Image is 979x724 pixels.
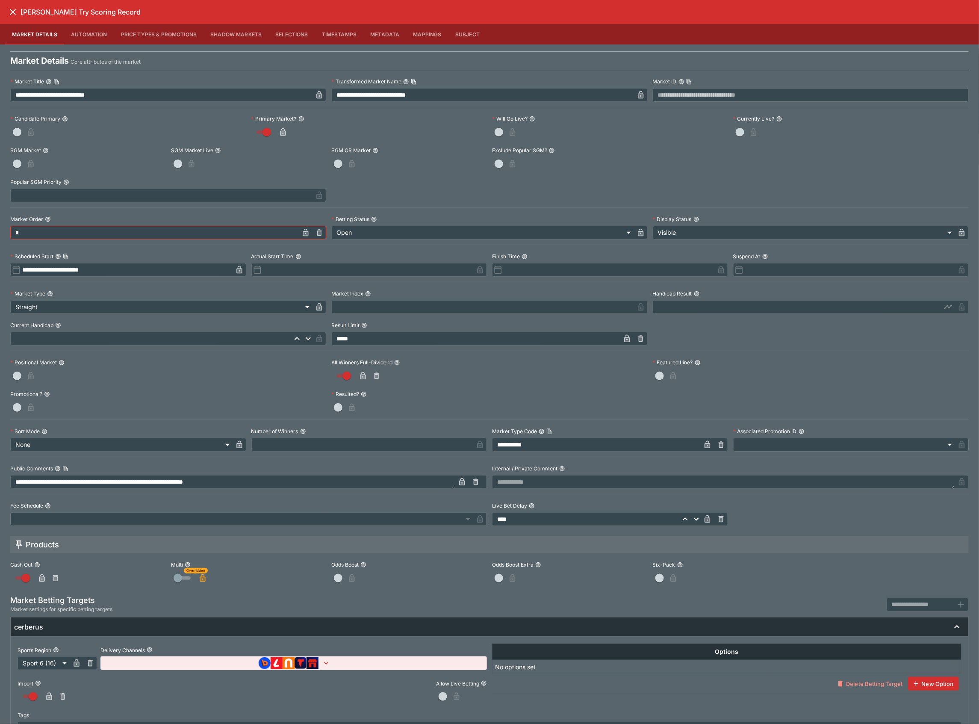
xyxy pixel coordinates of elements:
p: All Winners Full-Dividend [331,359,392,366]
button: Featured Line? [695,360,701,366]
p: Exclude Popular SGM? [492,147,547,154]
button: SGM Market [43,148,49,154]
p: Tags [18,712,29,719]
button: Primary Market? [298,116,304,122]
button: Copy To Clipboard [546,428,552,434]
p: Allow Live Betting [436,680,479,687]
p: Fee Schedule [10,502,43,509]
button: Fee Schedule [45,503,51,509]
img: brand [307,657,319,669]
p: Result Limit [331,322,360,329]
th: Options [492,644,961,660]
button: Delete Betting Target [832,677,908,691]
p: Display Status [653,216,692,223]
p: Suspend At [733,253,761,260]
button: Copy To Clipboard [686,79,692,85]
button: SGM OR Market [372,148,378,154]
button: Transformed Market NameCopy To Clipboard [403,79,409,85]
button: Number of Winners [300,428,306,434]
p: Sort Mode [10,428,40,435]
p: Resulted? [331,390,359,398]
p: Public Comments [10,465,53,472]
button: close [5,4,21,20]
img: brand [259,657,271,669]
p: Number of Winners [251,428,298,435]
div: Sport 6 (16) [18,656,70,670]
p: Primary Market? [251,115,297,122]
p: Market Type Code [492,428,537,435]
p: Market Order [10,216,43,223]
p: Positional Market [10,359,57,366]
button: Allow Live Betting [481,680,487,686]
button: Market Type [47,291,53,297]
p: Handicap Result [653,290,692,297]
button: Timestamps [315,24,364,44]
button: Betting Status [371,216,377,222]
p: Cash Out [10,561,32,568]
div: None [10,438,233,452]
button: Metadata [363,24,406,44]
button: Delivery Channels [147,647,153,653]
button: Market Index [365,291,371,297]
button: Result Limit [361,322,367,328]
p: Six-Pack [653,561,675,568]
button: New Option [908,677,959,691]
button: Cash Out [34,562,40,568]
p: SGM Market Live [171,147,213,154]
button: Actual Start Time [295,254,301,260]
button: Market Type CodeCopy To Clipboard [539,428,545,434]
button: Market TitleCopy To Clipboard [46,79,52,85]
button: Exclude Popular SGM? [549,148,555,154]
h4: Market Details [10,55,69,66]
h6: cerberus [14,623,43,632]
div: Straight [10,300,313,314]
p: Market ID [653,78,677,85]
p: Promotional? [10,390,42,398]
p: Scheduled Start [10,253,53,260]
p: Associated Promotion ID [733,428,797,435]
p: Internal / Private Comment [492,465,557,472]
p: Multi [171,561,183,568]
p: Candidate Primary [10,115,60,122]
button: All Winners Full-Dividend [394,360,400,366]
p: Finish Time [492,253,520,260]
p: Betting Status [331,216,369,223]
button: Selections [268,24,315,44]
button: Multi [185,562,191,568]
img: brand [295,657,307,669]
p: Odds Boost [331,561,359,568]
p: Transformed Market Name [331,78,401,85]
p: Import [18,680,33,687]
p: Actual Start Time [251,253,294,260]
button: Copy To Clipboard [62,466,68,472]
p: Delivery Channels [100,647,145,654]
h6: [PERSON_NAME] Try Scoring Record [21,8,141,17]
button: Resulted? [361,391,367,397]
button: Six-Pack [677,562,683,568]
button: Currently Live? [776,116,782,122]
h5: Market Betting Targets [10,595,112,605]
p: Live Bet Delay [492,502,527,509]
p: Odds Boost Extra [492,561,534,568]
p: SGM OR Market [331,147,371,154]
button: Positional Market [59,360,65,366]
button: Odds Boost Extra [535,562,541,568]
h5: Products [26,540,59,550]
img: brand [283,657,295,669]
button: Copy To Clipboard [53,79,59,85]
span: Overridden [186,568,205,573]
button: Shadow Markets [203,24,268,44]
p: SGM Market [10,147,41,154]
p: Currently Live? [733,115,775,122]
div: Visible [653,226,955,239]
button: Import [35,680,41,686]
button: Automation [64,24,114,44]
button: Finish Time [522,254,528,260]
p: Core attributes of the market [71,58,141,66]
button: Copy To Clipboard [63,254,69,260]
button: Odds Boost [360,562,366,568]
button: Candidate Primary [62,116,68,122]
button: Mappings [407,24,448,44]
p: Sports Region [18,647,51,654]
p: Featured Line? [653,359,693,366]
